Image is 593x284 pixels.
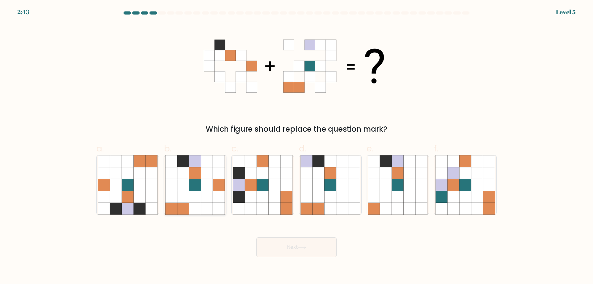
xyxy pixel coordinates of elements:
[434,142,438,155] span: f.
[17,7,29,17] div: 2:43
[96,142,104,155] span: a.
[367,142,373,155] span: e.
[100,124,493,135] div: Which figure should replace the question mark?
[256,237,337,257] button: Next
[164,142,171,155] span: b.
[299,142,306,155] span: d.
[231,142,238,155] span: c.
[556,7,576,17] div: Level 5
